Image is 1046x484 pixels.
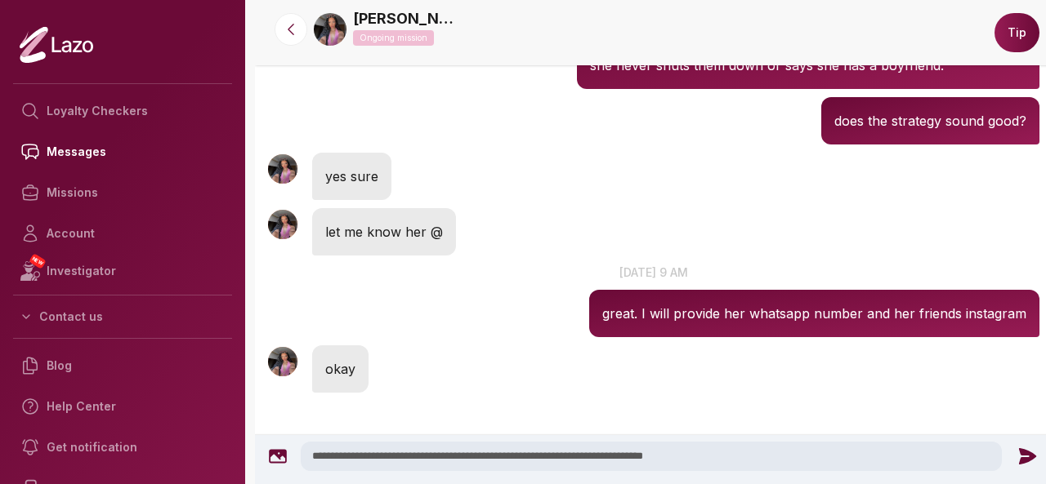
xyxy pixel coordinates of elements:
p: let me know her @ [325,221,443,242]
img: 4b0546d6-1fdc-485f-8419-658a292abdc7 [314,13,346,46]
a: Help Center [13,386,232,427]
a: [PERSON_NAME] [353,7,459,30]
p: yes sure [325,166,378,187]
a: Blog [13,345,232,386]
a: Get notification [13,427,232,468]
a: Loyalty Checkers [13,91,232,131]
button: Tip [995,13,1039,52]
p: does the strategy sound good? [834,110,1026,131]
p: okay [325,358,355,380]
p: Ongoing mission [353,30,434,46]
img: User avatar [268,154,297,184]
a: Missions [13,172,232,213]
a: NEWInvestigator [13,254,232,288]
img: User avatar [268,210,297,239]
p: great. I will provide her whatsapp number and her friends instagram [602,303,1026,324]
a: Account [13,213,232,254]
img: User avatar [268,347,297,376]
span: NEW [29,253,47,269]
button: Contact us [13,302,232,331]
a: Messages [13,131,232,172]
